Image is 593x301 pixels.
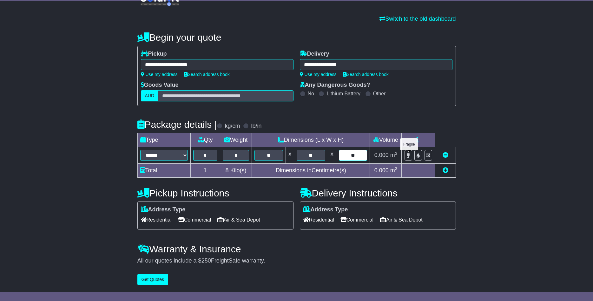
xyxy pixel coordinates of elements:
[220,133,252,147] td: Weight
[443,167,448,174] a: Add new item
[390,167,398,174] span: m
[400,138,418,150] div: Fragile
[300,51,329,58] label: Delivery
[252,133,370,147] td: Dimensions (L x W x H)
[395,166,398,171] sup: 3
[137,32,456,43] h4: Begin your quote
[343,72,389,77] a: Search address book
[141,206,186,213] label: Address Type
[141,90,159,101] label: AUD
[141,72,178,77] a: Use my address
[286,147,294,164] td: x
[303,206,348,213] label: Address Type
[137,164,190,178] td: Total
[190,133,220,147] td: Qty
[217,215,260,225] span: Air & Sea Depot
[137,257,456,264] div: All our quotes include a $ FreightSafe warranty.
[370,133,402,147] td: Volume
[137,133,190,147] td: Type
[141,82,179,89] label: Goods Value
[373,91,386,97] label: Other
[141,51,167,58] label: Pickup
[137,244,456,254] h4: Warranty & Insurance
[300,188,456,198] h4: Delivery Instructions
[326,91,360,97] label: Lithium Battery
[340,215,373,225] span: Commercial
[137,188,293,198] h4: Pickup Instructions
[380,215,423,225] span: Air & Sea Depot
[395,151,398,156] sup: 3
[303,215,334,225] span: Residential
[379,16,456,22] a: Switch to the old dashboard
[137,274,168,285] button: Get Quotes
[190,164,220,178] td: 1
[225,123,240,130] label: kg/cm
[443,152,448,158] a: Remove this item
[178,215,211,225] span: Commercial
[374,167,389,174] span: 0.000
[390,152,398,158] span: m
[374,152,389,158] span: 0.000
[141,215,172,225] span: Residential
[201,257,211,264] span: 250
[137,119,217,130] h4: Package details |
[308,91,314,97] label: No
[300,82,370,89] label: Any Dangerous Goods?
[184,72,230,77] a: Search address book
[328,147,336,164] td: x
[251,123,261,130] label: lb/in
[300,72,337,77] a: Use my address
[220,164,252,178] td: Kilo(s)
[252,164,370,178] td: Dimensions in Centimetre(s)
[225,167,228,174] span: 8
